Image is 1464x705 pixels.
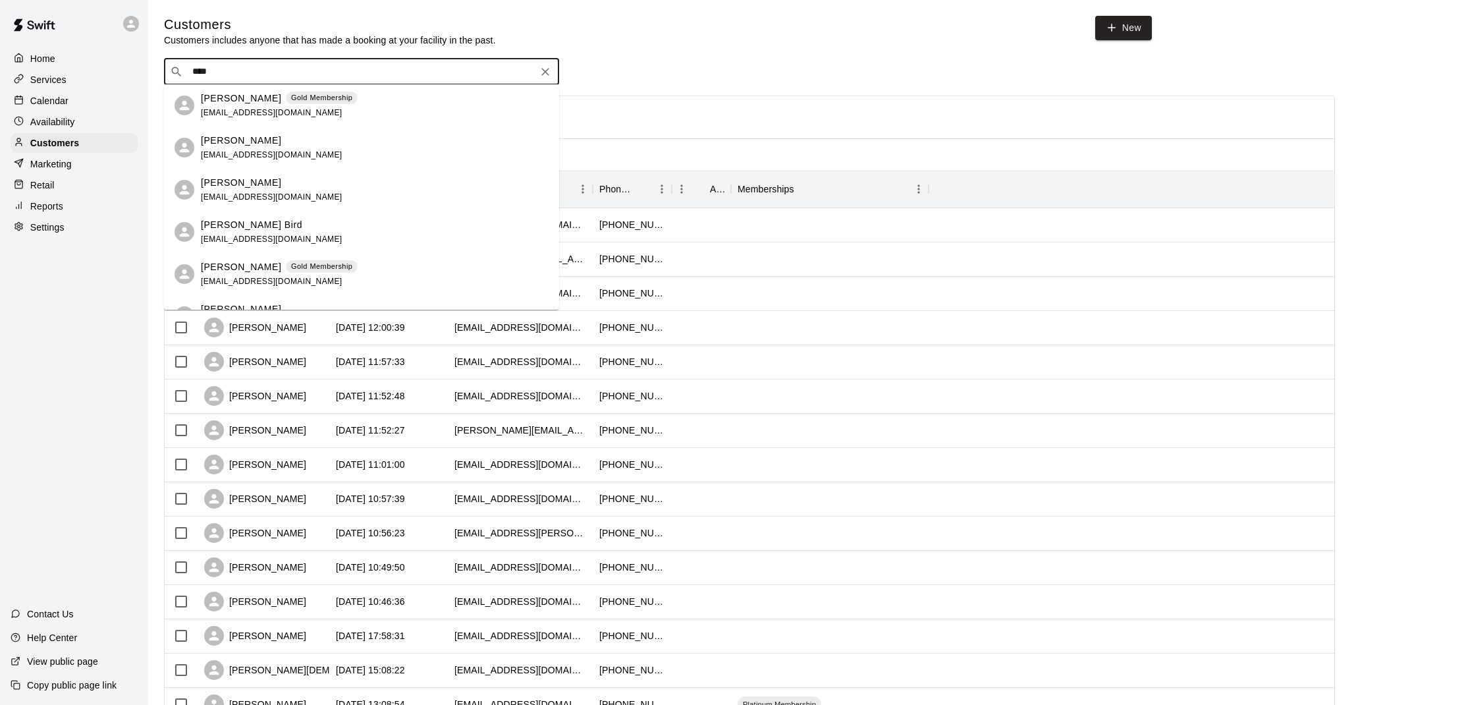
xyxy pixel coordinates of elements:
[27,655,98,668] p: View public page
[336,663,405,677] div: 2025-08-08 15:08:22
[201,92,281,105] p: [PERSON_NAME]
[204,489,306,509] div: [PERSON_NAME]
[652,179,672,199] button: Menu
[27,631,77,644] p: Help Center
[454,526,586,540] div: mackayla.brittingham@gmail.com
[11,91,138,111] a: Calendar
[1095,16,1152,40] a: New
[201,108,342,117] span: [EMAIL_ADDRESS][DOMAIN_NAME]
[336,561,405,574] div: 2025-08-10 10:49:50
[204,455,306,474] div: [PERSON_NAME]
[336,526,405,540] div: 2025-08-10 10:56:23
[11,175,138,195] a: Retail
[175,264,194,284] div: Jacob Parks
[204,626,306,646] div: [PERSON_NAME]
[27,607,74,621] p: Contact Us
[204,557,306,577] div: [PERSON_NAME]
[175,180,194,200] div: kelli Parker
[599,171,634,208] div: Phone Number
[11,49,138,69] a: Home
[599,321,665,334] div: +19135233573
[599,492,665,505] div: +19136386071
[573,179,593,199] button: Menu
[30,179,55,192] p: Retail
[201,302,281,316] p: [PERSON_NAME]
[204,352,306,372] div: [PERSON_NAME]
[30,157,72,171] p: Marketing
[204,386,306,406] div: [PERSON_NAME]
[175,306,194,326] div: Parker Stevens
[738,171,794,208] div: Memberships
[454,492,586,505] div: adamldoyle@gmail.com
[11,196,138,216] a: Reports
[672,171,731,208] div: Age
[454,663,586,677] div: luv2flyrn@live.com
[30,221,65,234] p: Settings
[336,629,405,642] div: 2025-08-08 17:58:31
[291,261,352,272] p: Gold Membership
[336,389,405,403] div: 2025-08-10 11:52:48
[634,180,652,198] button: Sort
[454,389,586,403] div: lyndsey62487@gmail.com
[175,222,194,242] div: Parker Bird
[30,52,55,65] p: Home
[454,595,586,608] div: jennhatcher321@gmail.com
[201,134,281,148] p: [PERSON_NAME]
[599,595,665,608] div: +17026737863
[201,235,342,244] span: [EMAIL_ADDRESS][DOMAIN_NAME]
[175,96,194,115] div: David Parks
[336,321,405,334] div: 2025-08-10 12:00:39
[204,660,411,680] div: [PERSON_NAME][DEMOGRAPHIC_DATA]
[454,458,586,471] div: scchomicki4@gmail.com
[11,217,138,237] a: Settings
[30,200,63,213] p: Reports
[599,458,665,471] div: +19132056140
[599,355,665,368] div: +19139091011
[454,321,586,334] div: danlauren2014@gmail.com
[204,420,306,440] div: [PERSON_NAME]
[794,180,813,198] button: Sort
[11,70,138,90] a: Services
[11,154,138,174] div: Marketing
[710,171,724,208] div: Age
[175,138,194,157] div: Parker Stevens
[691,180,710,198] button: Sort
[599,389,665,403] div: +19132263182
[448,171,593,208] div: Email
[30,136,79,150] p: Customers
[336,355,405,368] div: 2025-08-10 11:57:33
[536,63,555,81] button: Clear
[30,73,67,86] p: Services
[336,595,405,608] div: 2025-08-10 10:46:36
[593,171,672,208] div: Phone Number
[291,92,352,103] p: Gold Membership
[204,592,306,611] div: [PERSON_NAME]
[204,523,306,543] div: [PERSON_NAME]
[599,252,665,266] div: +19545203170
[11,112,138,132] a: Availability
[201,176,281,190] p: [PERSON_NAME]
[599,424,665,437] div: +17857615271
[454,424,586,437] div: kamm.colby@gmail.com
[27,679,117,692] p: Copy public page link
[204,318,306,337] div: [PERSON_NAME]
[164,34,496,47] p: Customers includes anyone that has made a booking at your facility in the past.
[30,94,68,107] p: Calendar
[599,526,665,540] div: +17854430601
[201,260,281,274] p: [PERSON_NAME]
[201,277,342,286] span: [EMAIL_ADDRESS][DOMAIN_NAME]
[672,179,691,199] button: Menu
[454,629,586,642] div: zdwolfeverest@gmail.com
[11,133,138,153] a: Customers
[454,561,586,574] div: quentinjp@gmail.com
[336,458,405,471] div: 2025-08-10 11:01:00
[599,629,665,642] div: +19136010824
